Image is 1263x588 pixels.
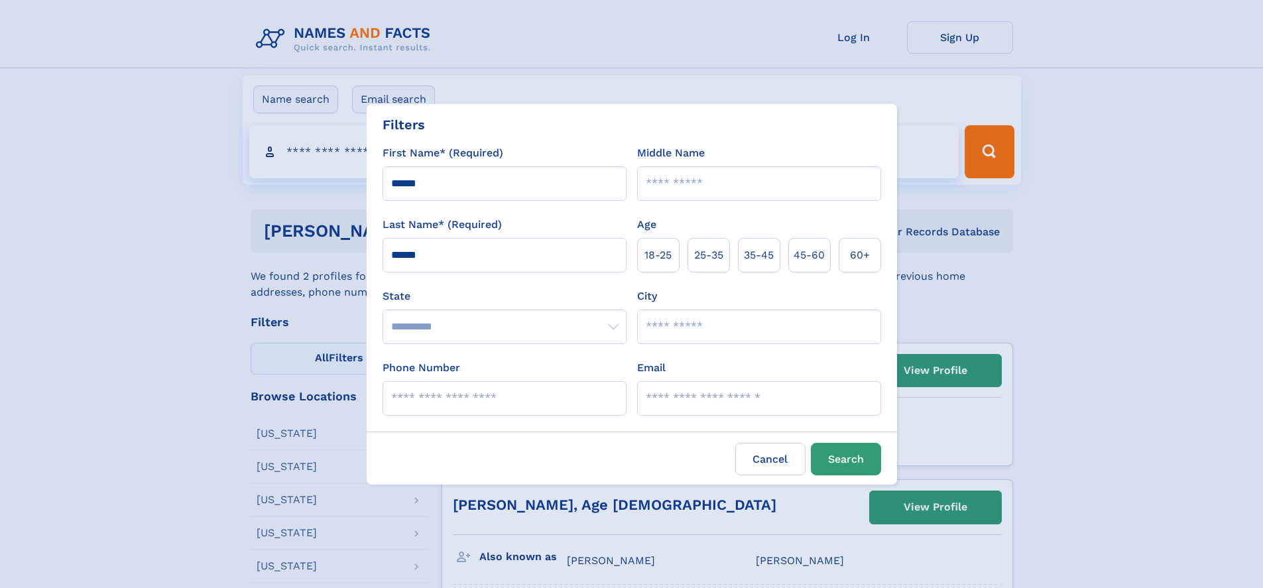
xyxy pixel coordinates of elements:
span: 18‑25 [644,247,672,263]
label: City [637,288,657,304]
label: Cancel [735,443,806,475]
label: First Name* (Required) [383,145,503,161]
span: 45‑60 [794,247,825,263]
span: 35‑45 [744,247,774,263]
label: Email [637,360,666,376]
label: State [383,288,627,304]
label: Middle Name [637,145,705,161]
button: Search [811,443,881,475]
label: Phone Number [383,360,460,376]
label: Age [637,217,656,233]
div: Filters [383,115,425,135]
span: 25‑35 [694,247,723,263]
span: 60+ [850,247,870,263]
label: Last Name* (Required) [383,217,502,233]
